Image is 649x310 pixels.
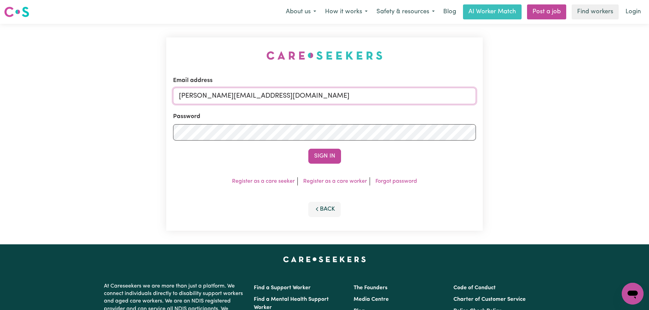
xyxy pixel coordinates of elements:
[572,4,619,19] a: Find workers
[354,297,389,302] a: Media Centre
[173,76,213,85] label: Email address
[622,283,644,305] iframe: Button to launch messaging window
[308,149,341,164] button: Sign In
[254,285,311,291] a: Find a Support Worker
[232,179,295,184] a: Register as a care seeker
[621,4,645,19] a: Login
[283,257,366,262] a: Careseekers home page
[4,6,29,18] img: Careseekers logo
[173,88,476,104] input: Email address
[463,4,522,19] a: AI Worker Match
[527,4,566,19] a: Post a job
[321,5,372,19] button: How it works
[372,5,439,19] button: Safety & resources
[354,285,387,291] a: The Founders
[308,202,341,217] button: Back
[375,179,417,184] a: Forgot password
[281,5,321,19] button: About us
[4,4,29,20] a: Careseekers logo
[173,112,200,121] label: Password
[439,4,460,19] a: Blog
[453,285,496,291] a: Code of Conduct
[303,179,367,184] a: Register as a care worker
[453,297,526,302] a: Charter of Customer Service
